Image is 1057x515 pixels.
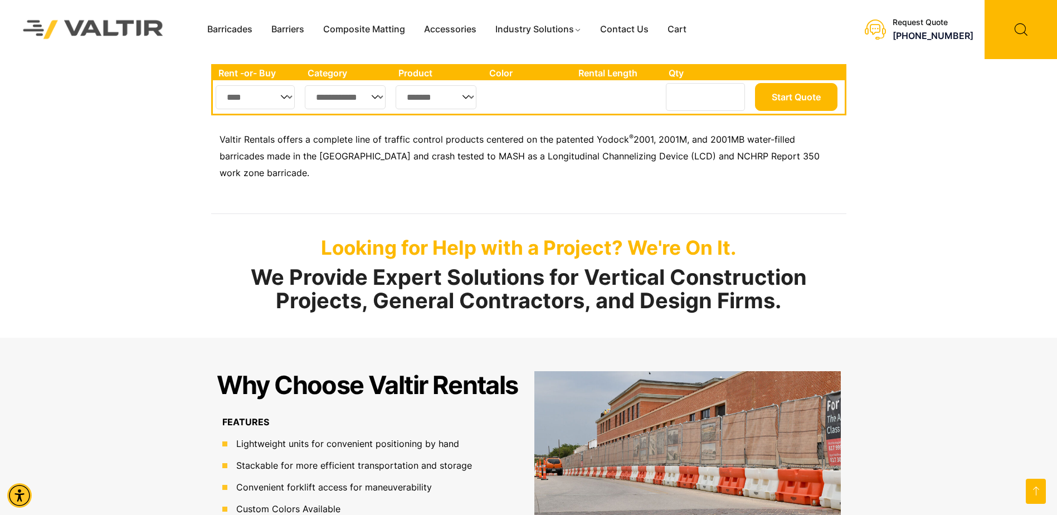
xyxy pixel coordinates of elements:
p: Looking for Help with a Project? We're On It. [211,236,846,259]
a: Open this option [1026,479,1046,504]
div: Accessibility Menu [7,483,32,508]
span: Convenient forklift access for maneuverability [233,480,432,494]
th: Category [302,66,393,80]
b: FEATURES [222,416,269,427]
a: Accessories [415,21,486,38]
select: Single select [396,85,476,109]
input: Number [666,83,745,111]
a: Composite Matting [314,21,415,38]
th: Product [393,66,484,80]
span: 2001, 2001M, and 2001MB water-filled barricades made in the [GEOGRAPHIC_DATA] and crash tested to... [220,134,820,178]
span: Valtir Rentals offers a complete line of traffic control products centered on the patented Yodock [220,134,629,145]
button: Start Quote [755,83,837,111]
div: Request Quote [893,18,973,27]
h2: We Provide Expert Solutions for Vertical Construction Projects, General Contractors, and Design F... [211,266,846,313]
select: Single select [305,85,386,109]
th: Rent -or- Buy [213,66,302,80]
a: Barriers [262,21,314,38]
a: call (888) 496-3625 [893,30,973,41]
img: Valtir Rentals [8,6,178,54]
h2: Why Choose Valtir Rentals [217,371,518,399]
th: Qty [663,66,752,80]
th: Color [484,66,573,80]
a: Cart [658,21,696,38]
select: Single select [216,85,295,109]
a: Barricades [198,21,262,38]
a: Industry Solutions [486,21,591,38]
span: Lightweight units for convenient positioning by hand [233,437,459,450]
sup: ® [629,133,634,141]
th: Rental Length [573,66,663,80]
a: Contact Us [591,21,658,38]
span: Stackable for more efficient transportation and storage [233,459,472,472]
